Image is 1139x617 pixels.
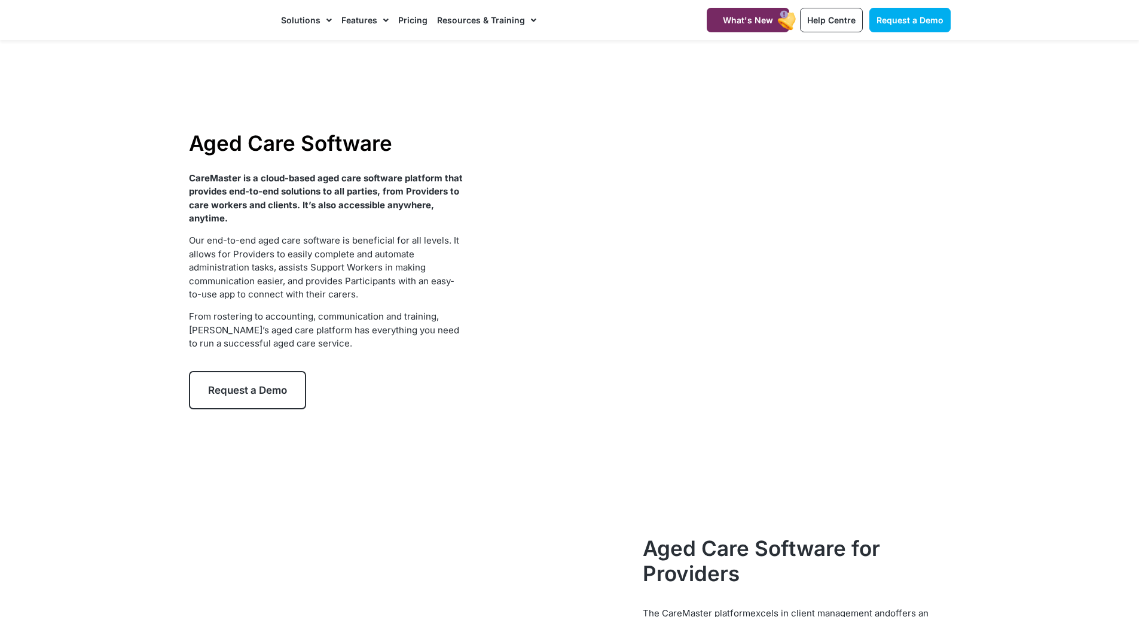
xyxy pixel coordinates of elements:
h2: Aged Care Software for Providers [643,536,950,586]
a: Request a Demo [869,8,951,32]
span: Request a Demo [208,384,287,396]
span: Request a Demo [877,15,943,25]
a: Help Centre [800,8,863,32]
h1: Aged Care Software [189,130,463,156]
span: What's New [723,15,773,25]
span: Our end-to-end aged care software is beneficial for all levels. It allows for Providers to easily... [189,235,459,300]
a: Request a Demo [189,371,306,409]
img: CareMaster Logo [189,11,270,29]
strong: CareMaster is a cloud-based aged care software platform that provides end-to-end solutions to all... [189,172,463,224]
span: From rostering to accounting, communication and training, [PERSON_NAME]’s aged care platform has ... [189,311,459,349]
a: What's New [707,8,789,32]
span: Help Centre [807,15,856,25]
